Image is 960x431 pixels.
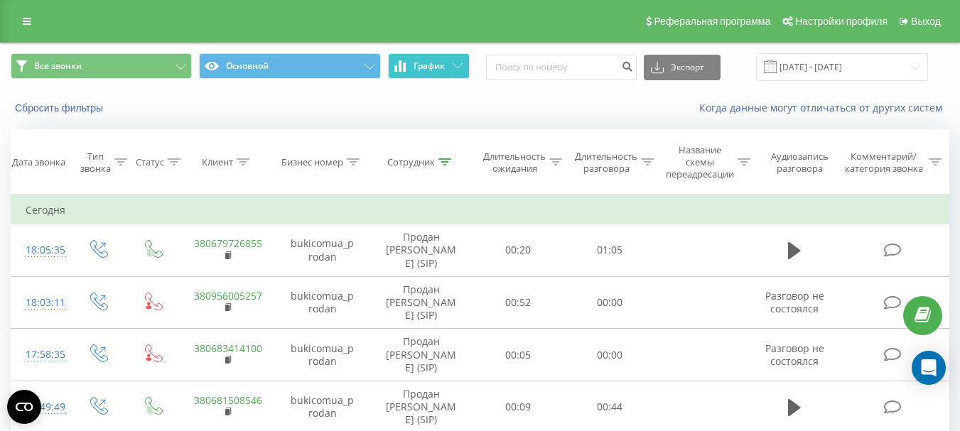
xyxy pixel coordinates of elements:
span: График [414,61,445,71]
td: Продан [PERSON_NAME] (SIP) [370,329,473,381]
div: 18:03:11 [26,289,55,317]
span: Настройки профиля [795,16,888,27]
div: Бизнес номер [281,156,343,168]
td: 00:00 [564,329,656,381]
td: 00:52 [473,276,564,329]
div: Статус [136,156,164,168]
input: Поиск по номеру [486,55,637,80]
td: Продан [PERSON_NAME] (SIP) [370,276,473,329]
div: Аудиозапись разговора [764,151,836,175]
span: Разговор не состоялся [765,289,824,315]
button: Основной [199,53,380,79]
a: 380681508546 [194,393,262,407]
div: Название схемы переадресации [666,144,734,180]
div: Сотрудник [387,156,435,168]
a: 380683414100 [194,342,262,355]
div: Клиент [202,156,233,168]
div: Open Intercom Messenger [912,351,946,385]
a: 380679726855 [194,236,262,250]
a: Когда данные могут отличаться от других систем [699,101,949,114]
td: bukicomua_prodan [275,329,370,381]
div: Дата звонка [12,156,65,168]
div: Тип звонка [80,151,111,175]
span: Все звонки [34,60,82,72]
span: Разговор не состоялся [765,342,824,368]
td: 01:05 [564,224,656,277]
td: Продан [PERSON_NAME] (SIP) [370,224,473,277]
button: График [388,53,470,79]
td: bukicomua_prodan [275,224,370,277]
button: Open CMP widget [7,390,41,424]
button: Экспорт [644,55,721,80]
td: Сегодня [11,196,949,224]
span: Реферальная программа [654,16,770,27]
a: 380956005257 [194,289,262,302]
div: Комментарий/категория звонка [842,151,925,175]
td: 00:00 [564,276,656,329]
span: Выход [911,16,941,27]
button: Все звонки [11,53,192,79]
div: Длительность разговора [575,151,637,175]
div: 17:58:35 [26,341,55,369]
div: 17:49:49 [26,393,55,421]
td: bukicomua_prodan [275,276,370,329]
div: 18:05:35 [26,236,55,264]
div: Длительность ожидания [483,151,546,175]
button: Сбросить фильтры [11,102,110,114]
td: 00:20 [473,224,564,277]
td: 00:05 [473,329,564,381]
